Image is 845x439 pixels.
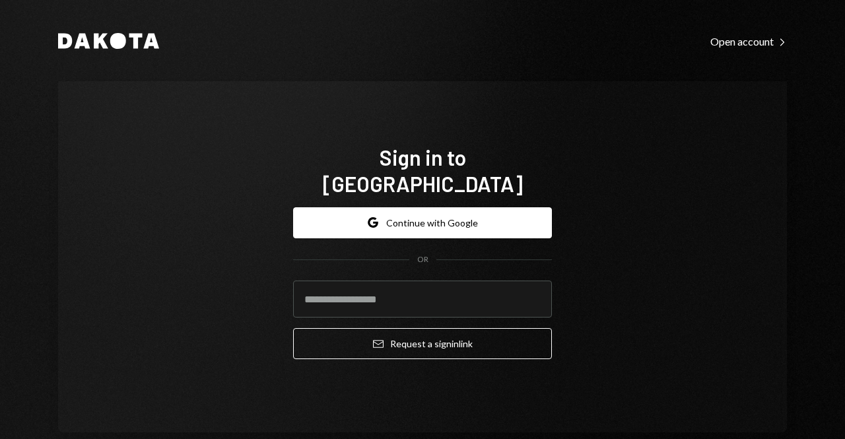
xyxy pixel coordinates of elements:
a: Open account [710,34,787,48]
div: Open account [710,35,787,48]
h1: Sign in to [GEOGRAPHIC_DATA] [293,144,552,197]
button: Continue with Google [293,207,552,238]
div: OR [417,254,428,265]
button: Request a signinlink [293,328,552,359]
